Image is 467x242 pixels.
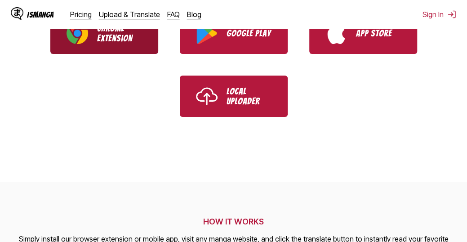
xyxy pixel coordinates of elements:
h2: HOW IT WORKS [11,217,456,226]
img: Google Play logo [196,22,218,44]
a: Use IsManga Local Uploader [180,76,288,117]
div: IsManga [27,10,54,19]
button: Sign In [423,10,456,19]
img: Sign out [447,10,456,19]
img: App Store logo [325,22,347,44]
a: IsManga LogoIsManga [11,7,70,22]
img: IsManga Logo [11,7,23,20]
a: Upload & Translate [99,10,160,19]
a: FAQ [167,10,180,19]
p: Local Uploader [227,86,271,106]
a: Download IsManga from App Store [309,13,417,54]
a: Pricing [70,10,92,19]
a: Download IsManga from Google Play [180,13,288,54]
a: Blog [187,10,201,19]
p: App Store [356,28,401,38]
img: Chrome logo [67,22,88,44]
img: Upload icon [196,85,218,107]
a: Download IsManga Chrome Extension [50,13,158,54]
p: Google Play [227,28,271,38]
p: Chrome Extension [97,23,142,43]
